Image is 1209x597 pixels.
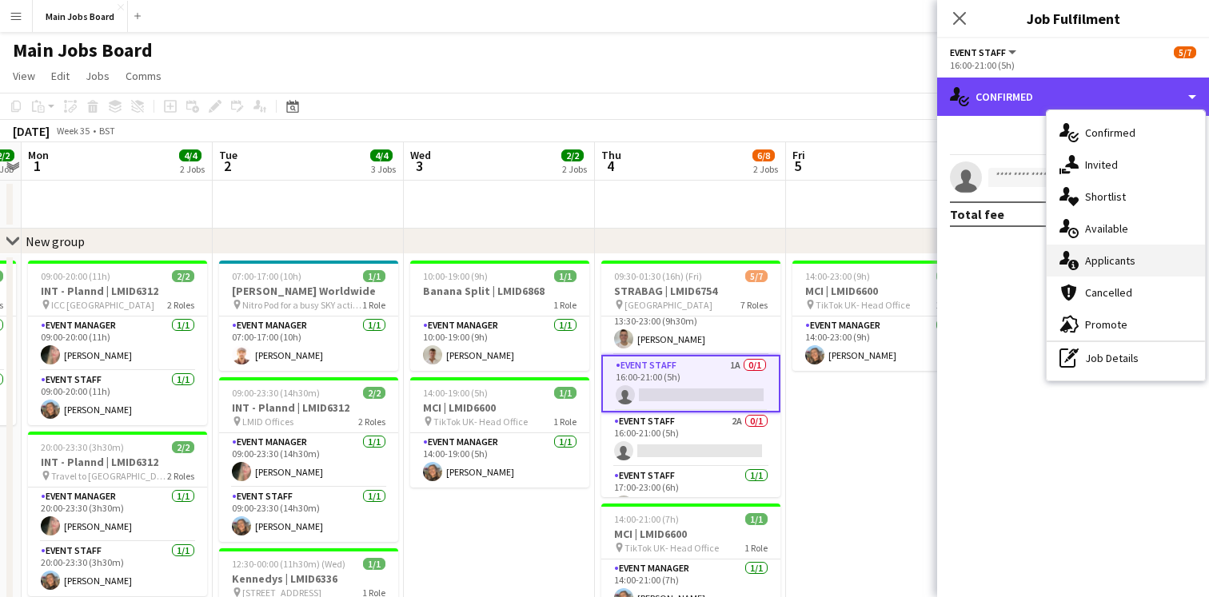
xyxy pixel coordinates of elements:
[753,163,778,175] div: 2 Jobs
[51,299,154,311] span: ICC [GEOGRAPHIC_DATA]
[601,467,780,521] app-card-role: Event Staff1/117:00-23:00 (6h)
[28,432,207,596] div: 20:00-23:30 (3h30m)2/2INT - Plannd | LMID6312 Travel to [GEOGRAPHIC_DATA]2 RolesEvent Manager1/12...
[180,163,205,175] div: 2 Jobs
[28,371,207,425] app-card-role: Event Staff1/109:00-20:00 (11h)[PERSON_NAME]
[553,416,577,428] span: 1 Role
[33,1,128,32] button: Main Jobs Board
[1047,181,1205,213] div: Shortlist
[950,46,1019,58] button: Event Staff
[219,433,398,488] app-card-role: Event Manager1/109:00-23:30 (14h30m)[PERSON_NAME]
[562,163,587,175] div: 2 Jobs
[167,299,194,311] span: 2 Roles
[219,571,398,586] h3: Kennedys | LMID6336
[792,316,972,371] app-card-role: Event Manager1/114:00-23:00 (9h)[PERSON_NAME]
[601,412,780,467] app-card-role: Event Staff2A0/116:00-21:00 (5h)
[232,270,301,282] span: 07:00-17:00 (10h)
[744,542,768,554] span: 1 Role
[601,284,780,298] h3: STRABAG | LMID6754
[79,66,116,86] a: Jobs
[28,316,207,371] app-card-role: Event Manager1/109:00-20:00 (11h)[PERSON_NAME]
[790,157,805,175] span: 5
[219,400,398,415] h3: INT - Plannd | LMID6312
[28,148,49,162] span: Mon
[554,270,577,282] span: 1/1
[1174,46,1196,58] span: 5/7
[370,149,393,161] span: 4/4
[358,416,385,428] span: 2 Roles
[1047,308,1205,340] div: Promote
[28,261,207,425] app-job-card: 09:00-20:00 (11h)2/2INT - Plannd | LMID6312 ICC [GEOGRAPHIC_DATA]2 RolesEvent Manager1/109:00-20:...
[28,488,207,542] app-card-role: Event Manager1/120:00-23:30 (3h30m)[PERSON_NAME]
[363,558,385,570] span: 1/1
[242,416,293,428] span: LMID Offices
[950,46,1006,58] span: Event Staff
[172,270,194,282] span: 2/2
[1047,213,1205,245] div: Available
[219,148,237,162] span: Tue
[126,69,162,83] span: Comms
[792,148,805,162] span: Fri
[601,355,780,412] app-card-role: Event Staff1A0/116:00-21:00 (5h)
[745,513,768,525] span: 1/1
[410,377,589,488] app-job-card: 14:00-19:00 (5h)1/1MCI | LMID6600 TikTok UK- Head Office1 RoleEvent Manager1/114:00-19:00 (5h)[PE...
[937,8,1209,29] h3: Job Fulfilment
[553,299,577,311] span: 1 Role
[410,261,589,371] app-job-card: 10:00-19:00 (9h)1/1Banana Split | LMID68681 RoleEvent Manager1/110:00-19:00 (9h)[PERSON_NAME]
[1047,117,1205,149] div: Confirmed
[554,387,577,399] span: 1/1
[410,400,589,415] h3: MCI | LMID6600
[561,149,584,161] span: 2/2
[1047,245,1205,277] div: Applicants
[410,316,589,371] app-card-role: Event Manager1/110:00-19:00 (9h)[PERSON_NAME]
[792,284,972,298] h3: MCI | LMID6600
[599,157,621,175] span: 4
[41,270,110,282] span: 09:00-20:00 (11h)
[816,299,910,311] span: TikTok UK- Head Office
[172,441,194,453] span: 2/2
[219,316,398,371] app-card-role: Event Manager1/107:00-17:00 (10h)[PERSON_NAME]
[410,433,589,488] app-card-role: Event Manager1/114:00-19:00 (5h)[PERSON_NAME]
[219,284,398,298] h3: [PERSON_NAME] Worldwide
[1047,277,1205,308] div: Cancelled
[950,59,1196,71] div: 16:00-21:00 (5h)
[51,470,167,482] span: Travel to [GEOGRAPHIC_DATA]
[232,387,320,399] span: 09:00-23:30 (14h30m)
[1047,342,1205,374] div: Job Details
[219,377,398,542] div: 09:00-23:30 (14h30m)2/2INT - Plannd | LMID6312 LMID Offices2 RolesEvent Manager1/109:00-23:30 (14...
[362,299,385,311] span: 1 Role
[119,66,168,86] a: Comms
[614,270,702,282] span: 09:30-01:30 (16h) (Fri)
[86,69,110,83] span: Jobs
[217,157,237,175] span: 2
[363,270,385,282] span: 1/1
[408,157,431,175] span: 3
[423,387,488,399] span: 14:00-19:00 (5h)
[601,300,780,355] app-card-role: Event Staff1/113:30-23:00 (9h30m)[PERSON_NAME]
[792,261,972,371] div: 14:00-23:00 (9h)1/1MCI | LMID6600 TikTok UK- Head Office1 RoleEvent Manager1/114:00-23:00 (9h)[PE...
[614,513,679,525] span: 14:00-21:00 (7h)
[624,299,712,311] span: [GEOGRAPHIC_DATA]
[28,284,207,298] h3: INT - Plannd | LMID6312
[219,261,398,371] app-job-card: 07:00-17:00 (10h)1/1[PERSON_NAME] Worldwide Nitro Pod for a busy SKY activation1 RoleEvent Manage...
[363,387,385,399] span: 2/2
[41,441,124,453] span: 20:00-23:30 (3h30m)
[45,66,76,86] a: Edit
[26,157,49,175] span: 1
[410,148,431,162] span: Wed
[167,470,194,482] span: 2 Roles
[242,299,362,311] span: Nitro Pod for a busy SKY activation
[410,284,589,298] h3: Banana Split | LMID6868
[219,488,398,542] app-card-role: Event Staff1/109:00-23:30 (14h30m)[PERSON_NAME]
[1047,149,1205,181] div: Invited
[433,416,528,428] span: TikTok UK- Head Office
[805,270,870,282] span: 14:00-23:00 (9h)
[624,542,719,554] span: TikTok UK- Head Office
[51,69,70,83] span: Edit
[28,542,207,596] app-card-role: Event Staff1/120:00-23:30 (3h30m)[PERSON_NAME]
[601,261,780,497] app-job-card: 09:30-01:30 (16h) (Fri)5/7STRABAG | LMID6754 [GEOGRAPHIC_DATA]7 Roles13:30-23:00 (9h30m)[PERSON_N...
[13,123,50,139] div: [DATE]
[950,206,1004,222] div: Total fee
